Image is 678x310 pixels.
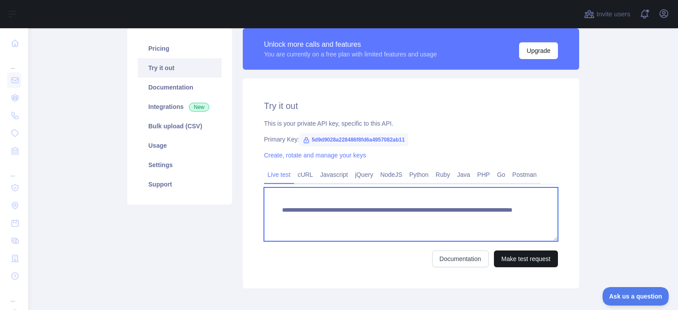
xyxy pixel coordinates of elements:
a: Java [454,168,474,182]
a: Create, rotate and manage your keys [264,152,366,159]
a: Documentation [138,78,222,97]
div: This is your private API key, specific to this API. [264,119,558,128]
a: Pricing [138,39,222,58]
button: Make test request [494,250,558,267]
a: Go [493,168,509,182]
a: cURL [294,168,316,182]
a: NodeJS [377,168,406,182]
a: Ruby [432,168,454,182]
span: 5d9d9028a228486f8fd6a4957082ab11 [299,133,408,146]
a: Documentation [432,250,489,267]
div: You are currently on a free plan with limited features and usage [264,50,437,59]
div: ... [7,286,21,303]
a: Live test [264,168,294,182]
button: Upgrade [519,42,558,59]
a: Python [406,168,432,182]
span: Invite users [596,9,630,19]
h2: Try it out [264,100,558,112]
a: Integrations New [138,97,222,116]
a: Try it out [138,58,222,78]
div: ... [7,53,21,71]
div: ... [7,161,21,178]
a: jQuery [351,168,377,182]
a: Usage [138,136,222,155]
span: New [189,103,209,112]
iframe: Toggle Customer Support [603,287,669,306]
a: Bulk upload (CSV) [138,116,222,136]
a: Settings [138,155,222,175]
a: Javascript [316,168,351,182]
a: Postman [509,168,540,182]
a: PHP [474,168,493,182]
button: Invite users [582,7,632,21]
a: Support [138,175,222,194]
div: Primary Key: [264,135,558,144]
div: Unlock more calls and features [264,39,437,50]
